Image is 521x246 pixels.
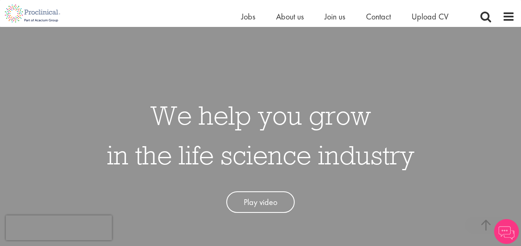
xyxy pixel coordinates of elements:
[412,11,448,22] a: Upload CV
[241,11,255,22] a: Jobs
[325,11,345,22] a: Join us
[366,11,391,22] a: Contact
[494,219,519,244] img: Chatbot
[107,95,414,175] h1: We help you grow in the life science industry
[276,11,304,22] a: About us
[226,191,295,213] a: Play video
